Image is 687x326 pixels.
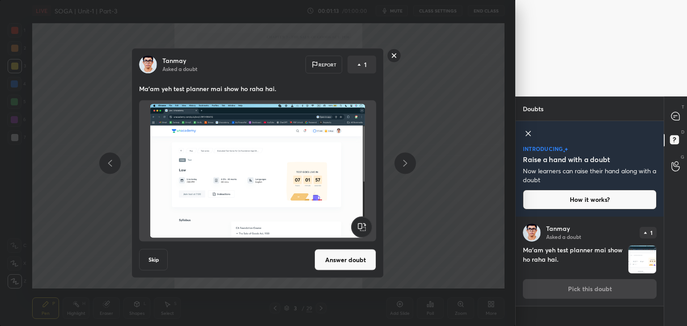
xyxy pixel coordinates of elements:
[681,129,684,135] p: D
[305,56,342,74] div: Report
[523,167,657,184] p: Now learners can raise their hand along with a doubt
[563,150,565,153] img: small-star.76a44327.svg
[681,154,684,160] p: G
[139,84,376,93] p: Ma'am yeh test planner mai show ho raha hai.
[150,104,365,238] img: 175930036165ZNRH.png
[523,245,624,274] h4: Ma'am yeh test planner mai show ho raha hai.
[364,60,367,69] p: 1
[546,233,581,240] p: Asked a doubt
[162,57,186,64] p: Tanmay
[682,104,684,110] p: T
[523,190,657,209] button: How it works?
[546,225,570,232] p: Tanmay
[139,56,157,74] img: 14a880d005364e629a651db6cd6ebca9.jpg
[314,249,376,271] button: Answer doubt
[523,154,610,165] h5: Raise a hand with a doubt
[628,246,656,273] img: 175930036165ZNRH.png
[139,249,168,271] button: Skip
[523,146,563,151] p: introducing
[523,224,541,242] img: 14a880d005364e629a651db6cd6ebca9.jpg
[650,230,653,235] p: 1
[516,217,664,326] div: grid
[516,97,551,121] p: Doubts
[564,147,568,151] img: large-star.026637fe.svg
[162,65,197,72] p: Asked a doubt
